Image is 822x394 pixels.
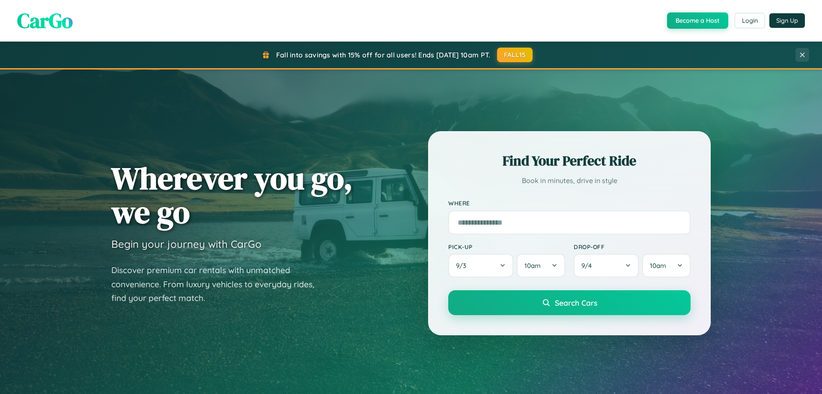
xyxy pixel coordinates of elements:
[448,174,691,187] p: Book in minutes, drive in style
[497,48,533,62] button: FALL15
[581,262,596,270] span: 9 / 4
[667,12,728,29] button: Become a Host
[456,262,471,270] span: 9 / 3
[111,161,353,229] h1: Wherever you go, we go
[448,290,691,315] button: Search Cars
[111,238,262,250] h3: Begin your journey with CarGo
[448,254,513,277] button: 9/3
[735,13,765,28] button: Login
[769,13,805,28] button: Sign Up
[448,151,691,170] h2: Find Your Perfect Ride
[642,254,691,277] button: 10am
[650,262,666,270] span: 10am
[17,6,73,35] span: CarGo
[111,263,325,305] p: Discover premium car rentals with unmatched convenience. From luxury vehicles to everyday rides, ...
[555,298,597,307] span: Search Cars
[517,254,565,277] button: 10am
[448,243,565,250] label: Pick-up
[448,200,691,207] label: Where
[574,243,691,250] label: Drop-off
[276,51,491,59] span: Fall into savings with 15% off for all users! Ends [DATE] 10am PT.
[524,262,541,270] span: 10am
[574,254,639,277] button: 9/4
